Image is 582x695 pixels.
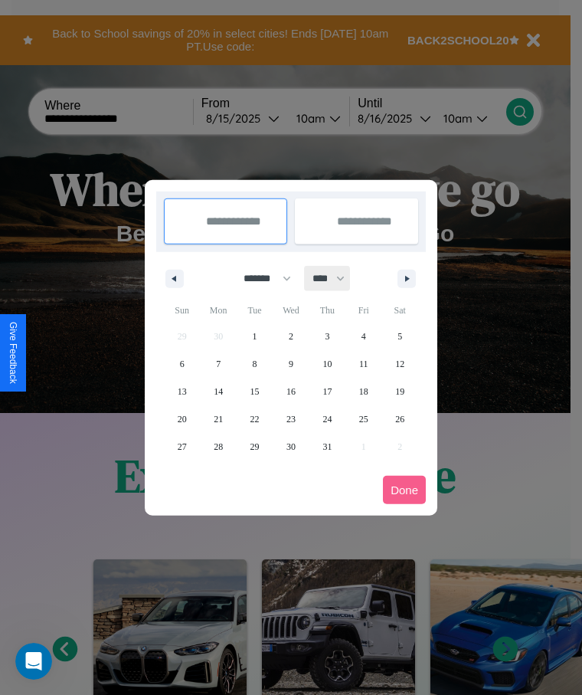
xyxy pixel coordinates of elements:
button: 4 [345,323,381,350]
button: 6 [164,350,200,378]
button: 26 [382,405,418,433]
span: 2 [289,323,293,350]
span: 18 [359,378,368,405]
span: 13 [178,378,187,405]
button: 23 [273,405,309,433]
button: 20 [164,405,200,433]
span: 30 [286,433,296,461]
span: 10 [322,350,332,378]
span: 28 [214,433,223,461]
span: 5 [397,323,402,350]
span: 3 [325,323,329,350]
button: 14 [200,378,236,405]
div: Give Feedback [8,322,18,384]
button: 8 [237,350,273,378]
button: 24 [309,405,345,433]
span: 17 [322,378,332,405]
span: 15 [250,378,260,405]
span: 11 [359,350,368,378]
button: 19 [382,378,418,405]
span: 4 [361,323,366,350]
span: Thu [309,298,345,323]
span: 14 [214,378,223,405]
button: 31 [309,433,345,461]
button: 11 [345,350,381,378]
span: 26 [395,405,404,433]
span: 16 [286,378,296,405]
button: 12 [382,350,418,378]
span: Sat [382,298,418,323]
button: 1 [237,323,273,350]
button: 13 [164,378,200,405]
button: 29 [237,433,273,461]
button: 27 [164,433,200,461]
span: Wed [273,298,309,323]
button: 21 [200,405,236,433]
span: 27 [178,433,187,461]
button: 25 [345,405,381,433]
span: Sun [164,298,200,323]
iframe: Intercom live chat [15,643,52,680]
button: 28 [200,433,236,461]
button: 7 [200,350,236,378]
span: 6 [180,350,185,378]
span: 9 [289,350,293,378]
button: 16 [273,378,309,405]
span: 1 [253,323,257,350]
span: 24 [322,405,332,433]
button: 18 [345,378,381,405]
span: 12 [395,350,404,378]
span: 7 [216,350,221,378]
button: 15 [237,378,273,405]
button: 22 [237,405,273,433]
span: 8 [253,350,257,378]
button: 30 [273,433,309,461]
button: 5 [382,323,418,350]
span: 23 [286,405,296,433]
button: Done [383,476,426,504]
span: 25 [359,405,368,433]
button: 10 [309,350,345,378]
span: 20 [178,405,187,433]
button: 9 [273,350,309,378]
span: 31 [322,433,332,461]
span: Mon [200,298,236,323]
button: 2 [273,323,309,350]
button: 17 [309,378,345,405]
span: 22 [250,405,260,433]
button: 3 [309,323,345,350]
span: 19 [395,378,404,405]
span: Fri [345,298,381,323]
span: Tue [237,298,273,323]
span: 29 [250,433,260,461]
span: 21 [214,405,223,433]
